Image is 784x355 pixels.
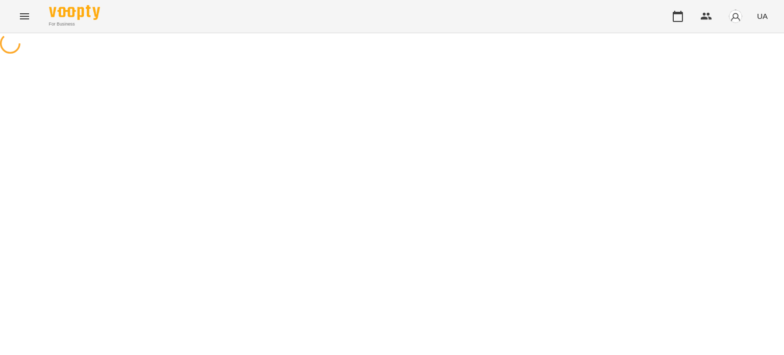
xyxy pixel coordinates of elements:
[753,7,772,26] button: UA
[728,9,743,23] img: avatar_s.png
[12,4,37,29] button: Menu
[757,11,768,21] span: UA
[49,5,100,20] img: Voopty Logo
[49,21,100,28] span: For Business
